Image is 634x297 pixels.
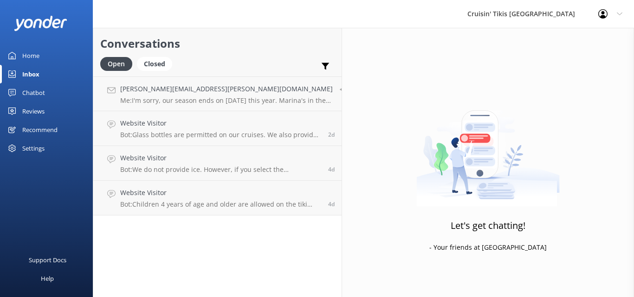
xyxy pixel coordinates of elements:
[100,57,132,71] div: Open
[93,76,342,111] a: [PERSON_NAME][EMAIL_ADDRESS][PERSON_NAME][DOMAIN_NAME]Me:I'm sorry, our season ends on [DATE] thi...
[328,165,335,173] span: Sep 13 2025 02:53pm (UTC -04:00) America/New_York
[22,83,45,102] div: Chatbot
[14,16,67,31] img: yonder-white-logo.png
[429,242,547,253] p: - Your friends at [GEOGRAPHIC_DATA]
[120,200,321,209] p: Bot: Children 4 years of age and older are allowed on the tiki pub, but they must be accompanied ...
[137,57,172,71] div: Closed
[120,96,333,105] p: Me: I'm sorry, our season ends on [DATE] this year. Marina's in the [GEOGRAPHIC_DATA] area are us...
[22,139,45,158] div: Settings
[120,153,321,163] h4: Website Visitor
[22,120,58,139] div: Recommend
[100,35,335,52] h2: Conversations
[93,111,342,146] a: Website VisitorBot:Glass bottles are permitted on our cruises. We also provide plastic cups for y...
[120,118,321,128] h4: Website Visitor
[41,269,54,288] div: Help
[120,84,333,94] h4: [PERSON_NAME][EMAIL_ADDRESS][PERSON_NAME][DOMAIN_NAME]
[328,200,335,208] span: Sep 13 2025 11:19am (UTC -04:00) America/New_York
[93,146,342,181] a: Website VisitorBot:We do not provide ice. However, if you select the [GEOGRAPHIC_DATA] marina loc...
[22,102,45,120] div: Reviews
[93,181,342,215] a: Website VisitorBot:Children 4 years of age and older are allowed on the tiki pub, but they must b...
[100,58,137,69] a: Open
[416,91,560,207] img: artwork of a man stealing a conversation from at giant smartphone
[29,251,66,269] div: Support Docs
[328,131,335,139] span: Sep 15 2025 12:32pm (UTC -04:00) America/New_York
[120,131,321,139] p: Bot: Glass bottles are permitted on our cruises. We also provide plastic cups for your use as well.
[120,165,321,174] p: Bot: We do not provide ice. However, if you select the [GEOGRAPHIC_DATA] marina location, they ha...
[22,65,39,83] div: Inbox
[22,46,39,65] div: Home
[137,58,177,69] a: Closed
[451,218,525,233] h3: Let's get chatting!
[120,188,321,198] h4: Website Visitor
